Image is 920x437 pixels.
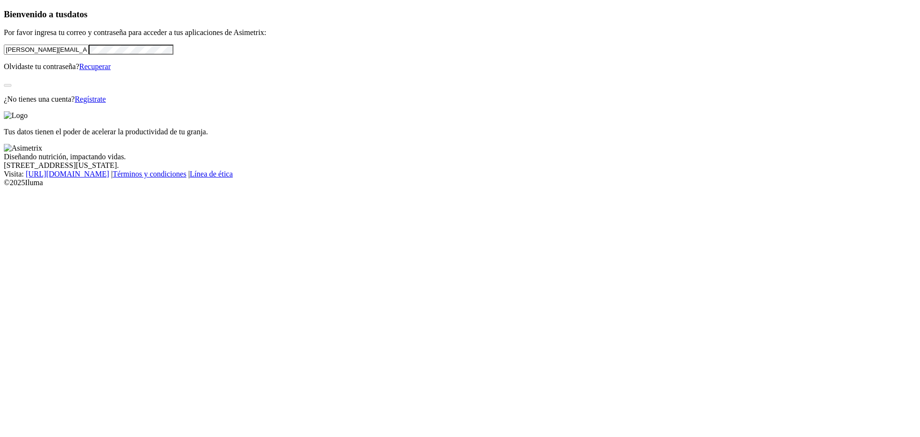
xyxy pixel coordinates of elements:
img: Logo [4,111,28,120]
div: [STREET_ADDRESS][US_STATE]. [4,161,916,170]
p: Olvidaste tu contraseña? [4,62,916,71]
h3: Bienvenido a tus [4,9,916,20]
a: [URL][DOMAIN_NAME] [26,170,109,178]
a: Términos y condiciones [113,170,186,178]
input: Tu correo [4,45,89,55]
div: Visita : | | [4,170,916,178]
img: Asimetrix [4,144,42,153]
p: Por favor ingresa tu correo y contraseña para acceder a tus aplicaciones de Asimetrix: [4,28,916,37]
a: Línea de ética [190,170,233,178]
a: Recuperar [79,62,111,71]
div: Diseñando nutrición, impactando vidas. [4,153,916,161]
p: Tus datos tienen el poder de acelerar la productividad de tu granja. [4,128,916,136]
div: © 2025 Iluma [4,178,916,187]
p: ¿No tienes una cuenta? [4,95,916,104]
a: Regístrate [75,95,106,103]
span: datos [67,9,88,19]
